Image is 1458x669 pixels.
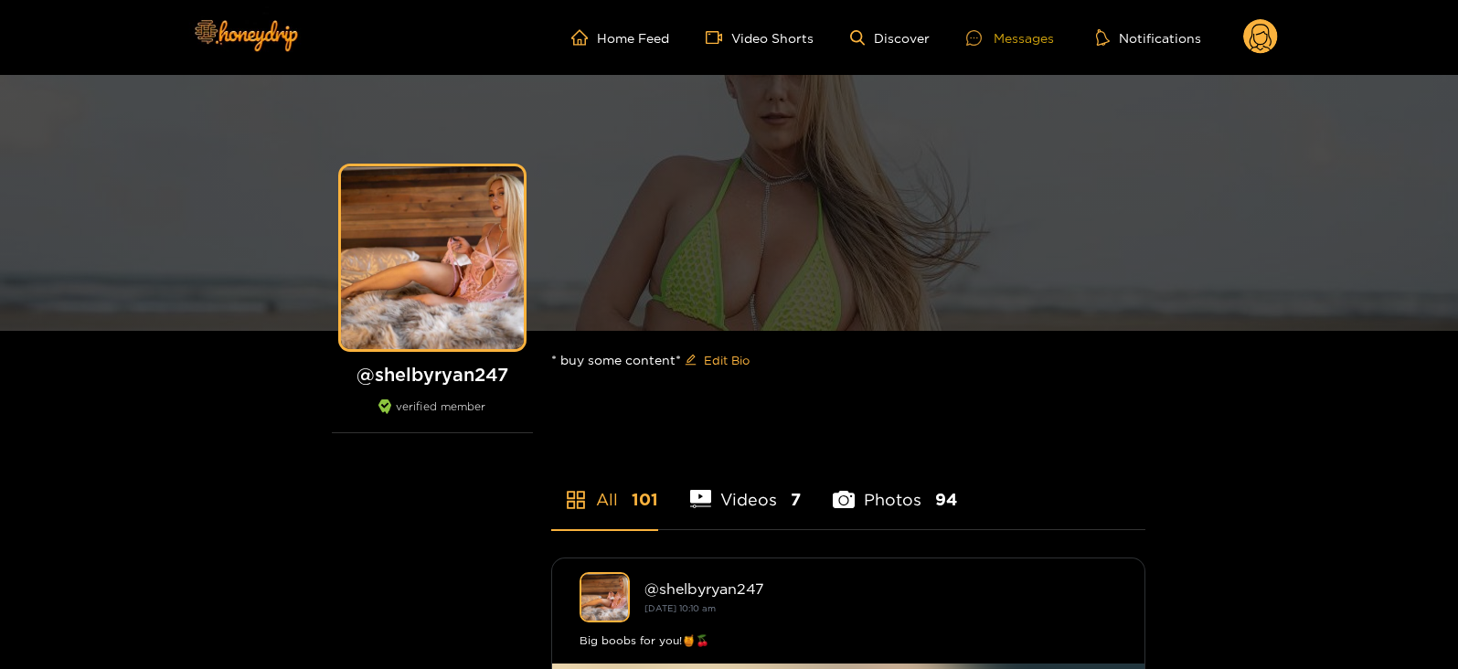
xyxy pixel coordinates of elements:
[966,27,1054,48] div: Messages
[1091,28,1207,47] button: Notifications
[850,30,930,46] a: Discover
[690,447,802,529] li: Videos
[685,354,697,367] span: edit
[565,489,587,511] span: appstore
[551,331,1145,389] div: * buy some content*
[935,488,957,511] span: 94
[332,399,533,433] div: verified member
[644,603,716,613] small: [DATE] 10:10 am
[580,572,630,622] img: shelbyryan247
[580,632,1117,650] div: Big boobs for you!🍯🍒
[706,29,814,46] a: Video Shorts
[644,580,1117,597] div: @ shelbyryan247
[632,488,658,511] span: 101
[706,29,731,46] span: video-camera
[704,351,750,369] span: Edit Bio
[551,447,658,529] li: All
[332,363,533,386] h1: @ shelbyryan247
[571,29,669,46] a: Home Feed
[833,447,957,529] li: Photos
[571,29,597,46] span: home
[791,488,801,511] span: 7
[681,345,753,375] button: editEdit Bio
